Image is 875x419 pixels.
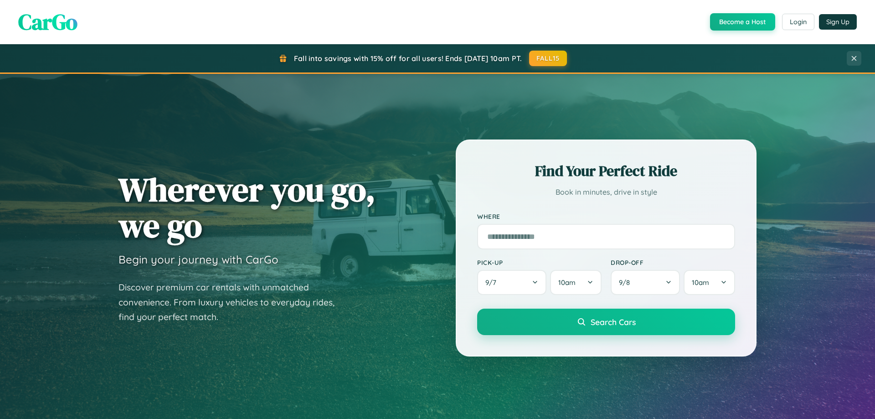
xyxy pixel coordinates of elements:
[619,278,634,287] span: 9 / 8
[477,186,735,199] p: Book in minutes, drive in style
[550,270,602,295] button: 10am
[819,14,857,30] button: Sign Up
[477,161,735,181] h2: Find Your Perfect Ride
[591,317,636,327] span: Search Cars
[477,309,735,335] button: Search Cars
[294,54,522,63] span: Fall into savings with 15% off for all users! Ends [DATE] 10am PT.
[485,278,501,287] span: 9 / 7
[18,7,77,37] span: CarGo
[611,270,680,295] button: 9/8
[529,51,567,66] button: FALL15
[118,171,376,243] h1: Wherever you go, we go
[558,278,576,287] span: 10am
[684,270,735,295] button: 10am
[611,259,735,266] label: Drop-off
[477,259,602,266] label: Pick-up
[710,13,775,31] button: Become a Host
[782,14,814,30] button: Login
[118,280,346,325] p: Discover premium car rentals with unmatched convenience. From luxury vehicles to everyday rides, ...
[118,253,278,266] h3: Begin your journey with CarGo
[477,270,546,295] button: 9/7
[692,278,709,287] span: 10am
[477,212,735,220] label: Where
